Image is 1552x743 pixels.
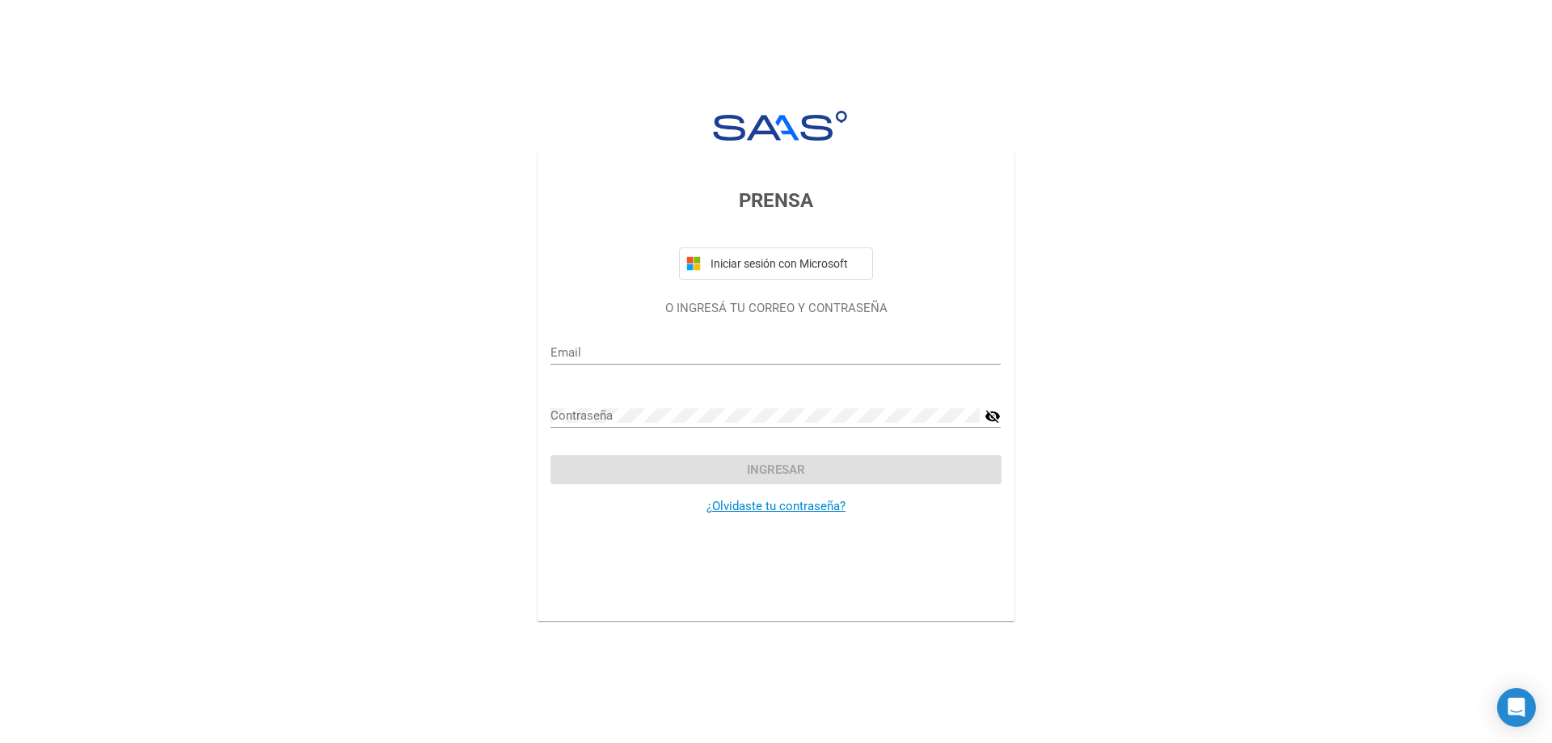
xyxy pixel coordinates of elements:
[747,462,805,477] span: Ingresar
[550,455,1001,484] button: Ingresar
[550,186,1001,215] h3: PRENSA
[550,299,1001,318] p: O INGRESÁ TU CORREO Y CONTRASEÑA
[706,499,846,513] a: ¿Olvidaste tu contraseña?
[707,257,866,270] span: Iniciar sesión con Microsoft
[985,407,1001,426] mat-icon: visibility_off
[1497,688,1536,727] div: Open Intercom Messenger
[679,247,873,280] button: Iniciar sesión con Microsoft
